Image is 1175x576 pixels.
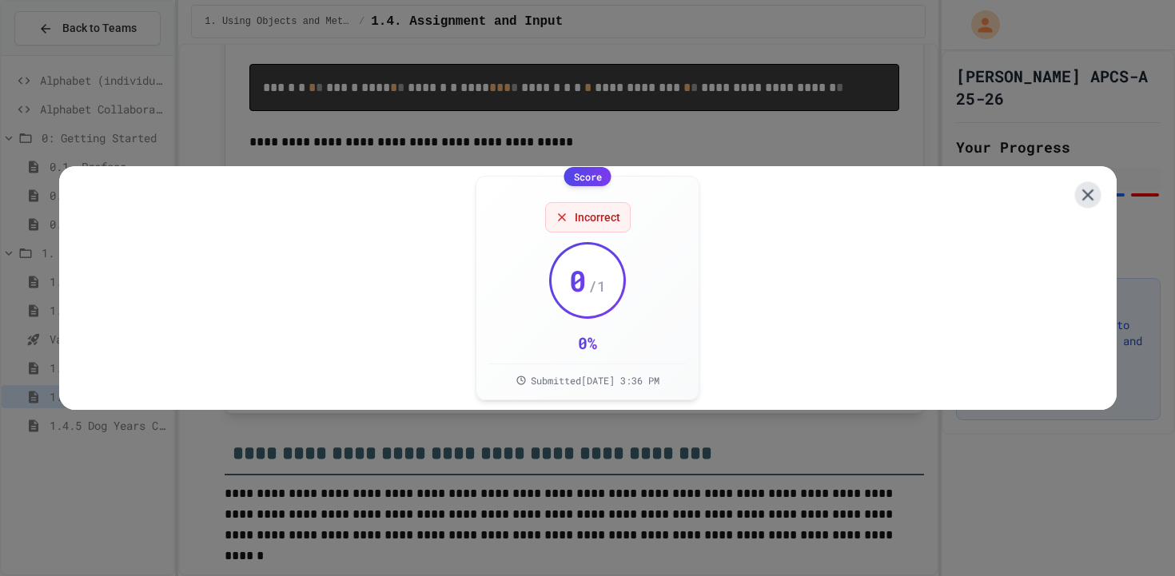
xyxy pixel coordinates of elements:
[578,332,597,354] div: 0 %
[531,374,659,387] span: Submitted [DATE] 3:36 PM
[575,209,620,225] span: Incorrect
[569,264,587,296] span: 0
[588,275,606,297] span: / 1
[564,167,611,186] div: Score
